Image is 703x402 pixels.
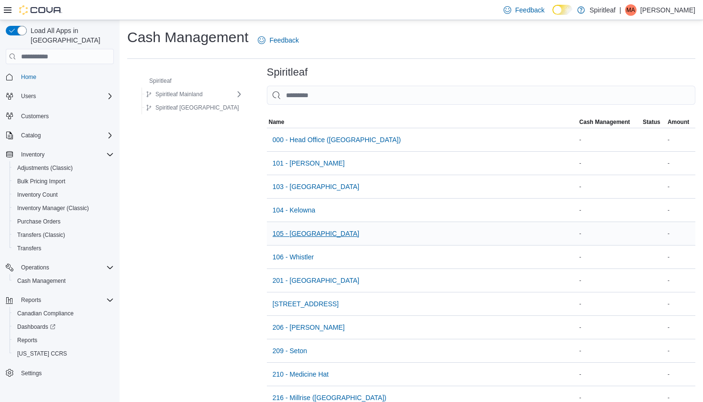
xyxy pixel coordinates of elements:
div: - [666,181,695,192]
div: Michael A [625,4,637,16]
span: Inventory [17,149,114,160]
a: Dashboards [10,320,118,334]
button: Purchase Orders [10,215,118,228]
button: 206 - [PERSON_NAME] [269,318,349,337]
span: Load All Apps in [GEOGRAPHIC_DATA] [27,26,114,45]
button: Amount [666,116,695,128]
span: Bulk Pricing Import [13,176,114,187]
button: Reports [17,294,45,306]
span: Cash Management [17,277,66,285]
button: Inventory [2,148,118,161]
button: Catalog [2,129,118,142]
div: - [666,134,695,145]
span: Spiritleaf [149,77,172,85]
button: Inventory [17,149,48,160]
div: - [577,204,641,216]
p: | [619,4,621,16]
button: 104 - Kelowna [269,201,319,220]
span: Purchase Orders [17,218,61,225]
span: Catalog [17,130,114,141]
h3: Spiritleaf [267,67,308,78]
div: - [577,228,641,239]
span: [STREET_ADDRESS] [273,299,339,309]
button: Reports [2,293,118,307]
div: - [577,134,641,145]
button: Home [2,70,118,84]
span: Purchase Orders [13,216,114,227]
span: Cash Management [579,118,630,126]
a: Reports [13,335,41,346]
button: Inventory Manager (Classic) [10,201,118,215]
button: Catalog [17,130,44,141]
a: Canadian Compliance [13,308,77,319]
a: Feedback [254,31,302,50]
button: 106 - Whistler [269,247,318,267]
div: - [666,298,695,310]
span: 101 - [PERSON_NAME] [273,158,345,168]
div: - [577,322,641,333]
button: Adjustments (Classic) [10,161,118,175]
span: Canadian Compliance [13,308,114,319]
span: Operations [17,262,114,273]
button: Name [267,116,578,128]
h1: Cash Management [127,28,248,47]
div: - [666,368,695,380]
button: Transfers [10,242,118,255]
span: Settings [21,369,42,377]
a: Purchase Orders [13,216,65,227]
span: Feedback [269,35,298,45]
button: Users [17,90,40,102]
span: Washington CCRS [13,348,114,359]
span: [US_STATE] CCRS [17,350,67,357]
span: 206 - [PERSON_NAME] [273,323,345,332]
span: Customers [17,110,114,122]
span: Feedback [515,5,544,15]
a: Settings [17,368,45,379]
span: Spiritleaf Mainland [155,90,203,98]
a: Dashboards [13,321,59,333]
span: Adjustments (Classic) [13,162,114,174]
button: 209 - Seton [269,341,311,360]
button: 201 - [GEOGRAPHIC_DATA] [269,271,363,290]
div: - [577,157,641,169]
span: Inventory Count [13,189,114,201]
span: Transfers (Classic) [17,231,65,239]
span: Reports [21,296,41,304]
button: Canadian Compliance [10,307,118,320]
button: Inventory Count [10,188,118,201]
button: Operations [2,261,118,274]
span: Inventory Manager (Classic) [17,204,89,212]
span: 105 - [GEOGRAPHIC_DATA] [273,229,360,238]
span: MA [626,4,635,16]
span: Reports [13,335,114,346]
span: 106 - Whistler [273,252,314,262]
a: [US_STATE] CCRS [13,348,71,359]
button: 210 - Medicine Hat [269,365,333,384]
button: Cash Management [10,274,118,288]
span: 209 - Seton [273,346,307,356]
span: Transfers (Classic) [13,229,114,241]
button: Bulk Pricing Import [10,175,118,188]
span: Amount [668,118,689,126]
div: - [577,275,641,286]
span: Users [21,92,36,100]
span: Transfers [13,243,114,254]
button: Transfers (Classic) [10,228,118,242]
span: Status [643,118,660,126]
p: [PERSON_NAME] [640,4,695,16]
div: - [666,228,695,239]
span: 201 - [GEOGRAPHIC_DATA] [273,276,360,285]
span: Home [17,71,114,83]
span: 000 - Head Office ([GEOGRAPHIC_DATA]) [273,135,401,145]
button: Spiritleaf [GEOGRAPHIC_DATA] [142,102,243,113]
span: 210 - Medicine Hat [273,369,329,379]
span: 103 - [GEOGRAPHIC_DATA] [273,182,360,191]
a: Customers [17,111,53,122]
a: Transfers [13,243,45,254]
a: Inventory Manager (Classic) [13,202,93,214]
button: Reports [10,334,118,347]
div: - [666,157,695,169]
button: [US_STATE] CCRS [10,347,118,360]
span: Inventory Manager (Classic) [13,202,114,214]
